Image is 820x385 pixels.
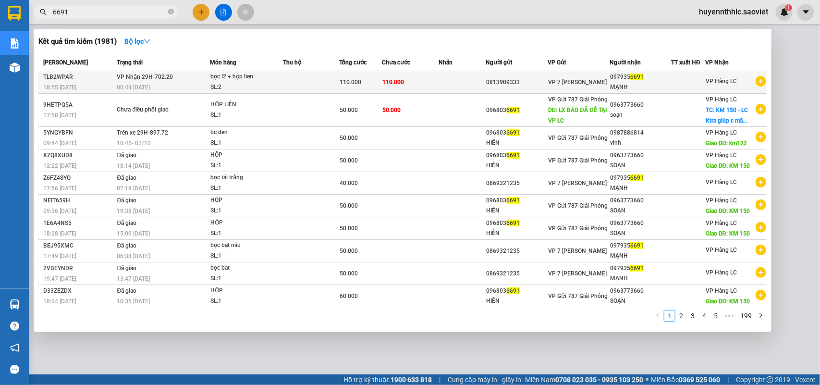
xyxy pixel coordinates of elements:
[487,161,547,171] div: HIỀN
[706,220,737,226] span: VP Hàng LC
[117,162,150,169] span: 18:14 [DATE]
[340,202,358,209] span: 50.000
[340,107,358,113] span: 50.000
[722,310,737,322] span: •••
[117,140,151,147] span: 10:45 - 07/10
[487,296,547,306] div: HIỀN
[706,78,737,85] span: VP Hàng LC
[43,241,114,251] div: BEJ95XMC
[340,135,358,141] span: 50.000
[706,140,747,147] span: Giao DĐ: km122
[117,129,168,136] span: Trên xe 29H-897.72
[706,152,737,159] span: VP Hàng LC
[706,129,737,136] span: VP Hàng LC
[43,208,76,214] span: 09:36 [DATE]
[210,72,282,82] div: bọc l2 + hộp lien
[144,38,150,45] span: down
[210,263,282,273] div: bọc bat
[507,129,520,136] span: 6691
[210,286,282,296] div: HỘP
[210,183,282,194] div: SL: 1
[117,253,150,260] span: 06:38 [DATE]
[652,310,664,322] button: left
[43,286,114,296] div: D33ZEZDX
[10,322,19,331] span: question-circle
[210,218,282,228] div: HỘP
[487,206,547,216] div: HIỀN
[210,228,282,239] div: SL: 1
[43,112,76,119] span: 17:58 [DATE]
[548,270,607,277] span: VP 7 [PERSON_NAME]
[487,218,547,228] div: 096803
[676,310,686,321] a: 2
[124,37,150,45] strong: Bộ lọc
[630,174,644,181] span: 6691
[755,310,767,322] button: right
[210,59,236,66] span: Món hàng
[548,225,608,232] span: VP Gửi 787 Giải Phóng
[548,107,607,124] span: DĐ: LX BÁO ĐÃ ĐỂ TẠI VP LC
[382,59,410,66] span: Chưa cước
[610,110,671,120] div: soạn
[706,247,737,253] span: VP Hàng LC
[737,310,755,321] a: 199
[210,195,282,206] div: HOP
[117,208,150,214] span: 19:38 [DATE]
[610,128,671,138] div: 0987886814
[43,140,76,147] span: 09:44 [DATE]
[548,202,608,209] span: VP Gửi 787 Giải Phóng
[43,59,88,66] span: [PERSON_NAME]
[43,162,76,169] span: 12:22 [DATE]
[705,59,729,66] span: VP Nhận
[548,79,607,86] span: VP 7 [PERSON_NAME]
[507,220,520,226] span: 6691
[507,287,520,294] span: 6691
[610,218,671,228] div: 0963773660
[210,240,282,251] div: bọc bạt nâu
[706,269,737,276] span: VP Hàng LC
[706,298,750,305] span: Giao DĐ: KM 150
[630,242,644,249] span: 6691
[630,74,644,80] span: 6691
[117,174,136,181] span: Đã giao
[487,178,547,188] div: 0869321235
[340,248,358,254] span: 50.000
[43,185,76,192] span: 17:56 [DATE]
[756,132,766,142] span: plus-circle
[755,310,767,322] li: Next Page
[710,310,722,322] li: 5
[548,59,566,66] span: VP Gửi
[687,310,698,321] a: 3
[117,84,150,91] span: 00:44 [DATE]
[610,72,671,82] div: 097935
[487,128,547,138] div: 096803
[10,38,20,49] img: solution-icon
[210,110,282,121] div: SL: 1
[10,62,20,73] img: warehouse-icon
[675,310,687,322] li: 2
[117,287,136,294] span: Đã giao
[117,34,158,49] button: Bộ lọcdown
[43,196,114,206] div: NEIT659H
[610,150,671,161] div: 0963773660
[610,251,671,261] div: MẠNH
[756,245,766,255] span: plus-circle
[610,196,671,206] div: 0963773660
[487,105,547,115] div: 096803
[487,150,547,161] div: 096803
[43,150,114,161] div: XZQ8XUD8
[610,296,671,306] div: SOẠN
[43,84,76,91] span: 18:55 [DATE]
[548,180,607,186] span: VP 7 [PERSON_NAME]
[706,96,737,103] span: VP Hàng LC
[210,161,282,171] div: SL: 1
[706,287,737,294] span: VP Hàng LC
[210,127,282,138] div: bc den
[737,310,755,322] li: 199
[706,208,750,214] span: Giao DĐ: KM 150
[610,206,671,216] div: SOẠN
[382,107,401,113] span: 50.000
[610,273,671,284] div: MẠNH
[756,76,766,87] span: plus-circle
[117,298,150,305] span: 10:35 [DATE]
